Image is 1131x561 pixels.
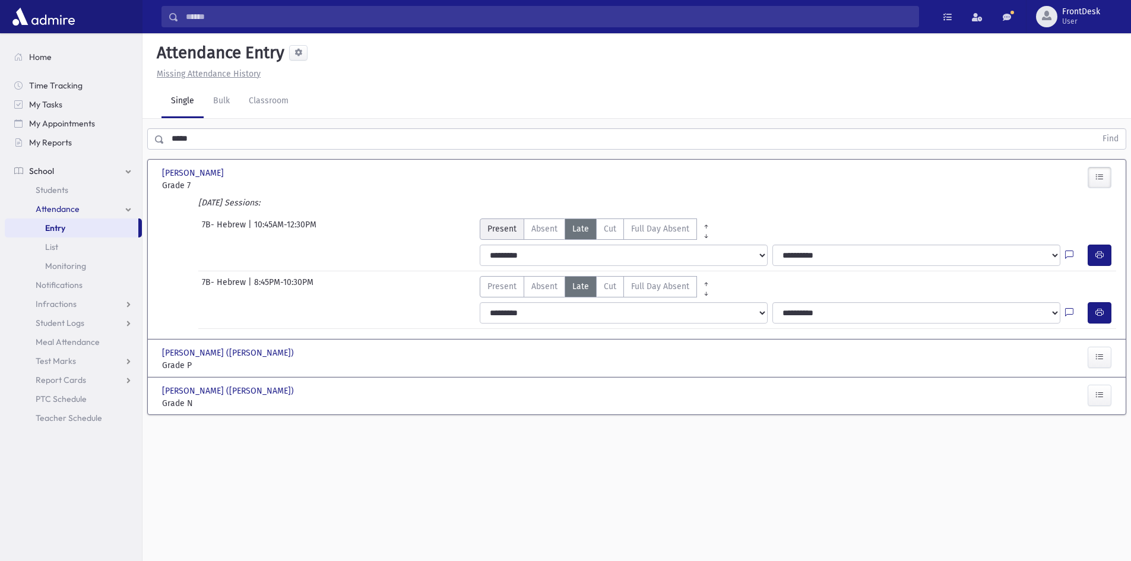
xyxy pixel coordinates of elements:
span: Present [487,223,517,235]
a: Report Cards [5,370,142,389]
span: Absent [531,280,557,293]
span: [PERSON_NAME] [162,167,226,179]
u: Missing Attendance History [157,69,261,79]
a: Teacher Schedule [5,408,142,427]
span: Late [572,280,589,293]
span: Attendance [36,204,80,214]
span: Late [572,223,589,235]
span: School [29,166,54,176]
a: Infractions [5,294,142,313]
span: Cut [604,223,616,235]
span: User [1062,17,1100,26]
input: Search [179,6,918,27]
span: Entry [45,223,65,233]
span: [PERSON_NAME] ([PERSON_NAME]) [162,385,296,397]
span: My Appointments [29,118,95,129]
a: All Later [697,228,715,237]
a: Single [161,85,204,118]
a: Classroom [239,85,298,118]
span: List [45,242,58,252]
a: Time Tracking [5,76,142,95]
span: 10:45AM-12:30PM [254,218,316,240]
span: Full Day Absent [631,223,689,235]
span: My Tasks [29,99,62,110]
span: Students [36,185,68,195]
a: Notifications [5,275,142,294]
a: Missing Attendance History [152,69,261,79]
span: 8:45PM-10:30PM [254,276,313,297]
span: Grade N [162,397,311,410]
span: Grade 7 [162,179,311,192]
a: All Prior [697,218,715,228]
a: Students [5,180,142,199]
span: Monitoring [45,261,86,271]
span: 7B- Hebrew [202,218,248,240]
span: Student Logs [36,318,84,328]
a: PTC Schedule [5,389,142,408]
span: | [248,276,254,297]
span: My Reports [29,137,72,148]
a: School [5,161,142,180]
span: Time Tracking [29,80,83,91]
img: AdmirePro [9,5,78,28]
button: Find [1095,129,1126,149]
span: PTC Schedule [36,394,87,404]
a: Meal Attendance [5,332,142,351]
div: AttTypes [480,218,715,240]
span: 7B- Hebrew [202,276,248,297]
a: My Reports [5,133,142,152]
span: Notifications [36,280,83,290]
span: Absent [531,223,557,235]
span: FrontDesk [1062,7,1100,17]
a: Test Marks [5,351,142,370]
span: Full Day Absent [631,280,689,293]
span: Report Cards [36,375,86,385]
i: [DATE] Sessions: [198,198,260,208]
span: Grade P [162,359,311,372]
a: All Later [697,286,715,295]
span: Present [487,280,517,293]
a: Bulk [204,85,239,118]
span: Infractions [36,299,77,309]
a: All Prior [697,276,715,286]
span: Test Marks [36,356,76,366]
h5: Attendance Entry [152,43,284,63]
a: Home [5,47,142,66]
a: Attendance [5,199,142,218]
span: [PERSON_NAME] ([PERSON_NAME]) [162,347,296,359]
a: My Tasks [5,95,142,114]
a: Entry [5,218,138,237]
div: AttTypes [480,276,715,297]
a: My Appointments [5,114,142,133]
a: Monitoring [5,256,142,275]
a: List [5,237,142,256]
span: Teacher Schedule [36,413,102,423]
span: Home [29,52,52,62]
span: Cut [604,280,616,293]
span: Meal Attendance [36,337,100,347]
span: | [248,218,254,240]
a: Student Logs [5,313,142,332]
